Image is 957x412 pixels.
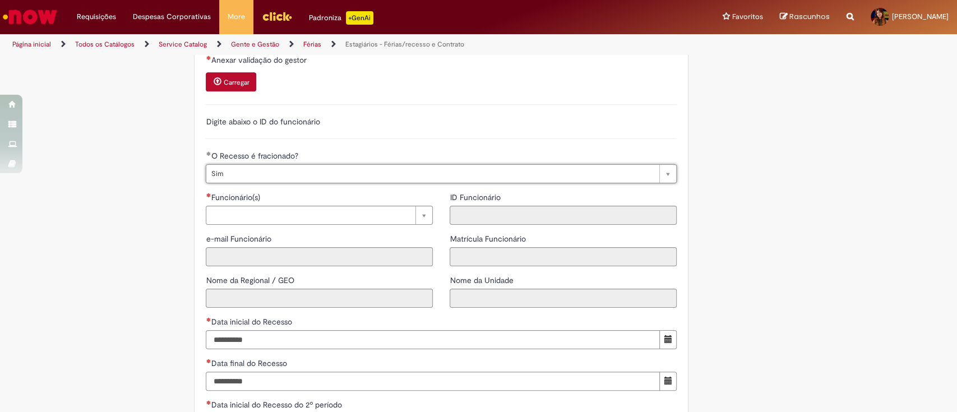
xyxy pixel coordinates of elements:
span: Obrigatório Preenchido [206,151,211,156]
input: Nome da Unidade [450,289,677,308]
span: Requisições [77,11,116,22]
input: Data final do Recesso [206,372,660,391]
span: Favoritos [732,11,763,22]
span: Despesas Corporativas [133,11,211,22]
a: Limpar campo Funcionário(s) [206,206,433,225]
span: Necessários [206,400,211,405]
span: Sim [211,165,654,183]
span: Necessários [206,317,211,322]
ul: Trilhas de página [8,34,630,55]
button: Carregar anexo de Anexar validação do gestor Required [206,72,256,91]
span: O Recesso é fracionado? [211,151,300,161]
span: Necessários [206,193,211,197]
input: Nome da Regional / GEO [206,289,433,308]
img: click_logo_yellow_360x200.png [262,8,292,25]
input: ID Funcionário [450,206,677,225]
input: Data inicial do Recesso [206,330,660,349]
span: Somente leitura - Matrícula Funcionário [450,234,528,244]
span: [PERSON_NAME] [892,12,949,21]
img: ServiceNow [1,6,59,28]
span: Data inicial do Recesso [211,317,294,327]
a: Estagiários - Férias/recesso e Contrato [345,40,464,49]
label: Digite abaixo o ID do funcionário [206,117,320,127]
span: Somente leitura - e-mail Funcionário [206,234,273,244]
small: Carregar [223,78,249,87]
a: Férias [303,40,321,49]
a: Página inicial [12,40,51,49]
span: Data final do Recesso [211,358,289,368]
a: Rascunhos [780,12,830,22]
span: More [228,11,245,22]
a: Service Catalog [159,40,207,49]
input: Matrícula Funcionário [450,247,677,266]
input: e-mail Funcionário [206,247,433,266]
button: Mostrar calendário para Data inicial do Recesso [659,330,677,349]
a: Todos os Catálogos [75,40,135,49]
p: +GenAi [346,11,373,25]
span: Necessários [206,55,211,60]
div: Padroniza [309,11,373,25]
span: Necessários [206,359,211,363]
span: Anexar validação do gestor [211,55,308,65]
button: Mostrar calendário para Data final do Recesso [659,372,677,391]
span: Necessários - Funcionário(s) [211,192,262,202]
span: Somente leitura - Nome da Regional / GEO [206,275,296,285]
span: Rascunhos [789,11,830,22]
span: Data inicial do Recesso do 2º período [211,400,344,410]
a: Gente e Gestão [231,40,279,49]
span: Somente leitura - ID Funcionário [450,192,502,202]
span: Somente leitura - Nome da Unidade [450,275,515,285]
